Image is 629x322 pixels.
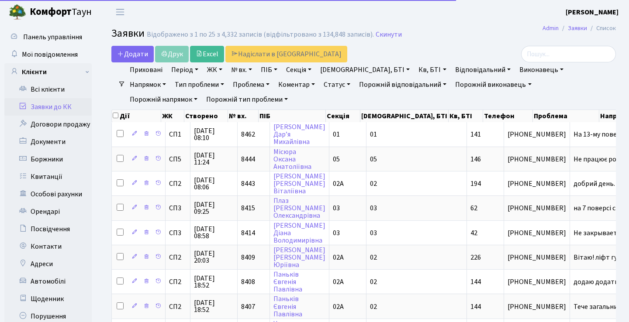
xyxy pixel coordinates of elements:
[333,154,340,164] span: 05
[4,238,92,255] a: Контакти
[508,303,566,310] span: [PHONE_NUMBER]
[470,130,481,139] span: 141
[228,110,259,122] th: № вх.
[275,77,318,92] a: Коментар
[257,62,281,77] a: ПІБ
[4,28,92,46] a: Панель управління
[370,277,377,287] span: 02
[4,116,92,133] a: Договори продажу
[194,177,234,191] span: [DATE] 08:06
[22,50,78,59] span: Мої повідомлення
[147,31,374,39] div: Відображено з 1 по 25 з 4,332 записів (відфільтровано з 134,848 записів).
[317,62,413,77] a: [DEMOGRAPHIC_DATA], БТІ
[171,77,228,92] a: Тип проблеми
[241,302,255,312] span: 8407
[415,62,449,77] a: Кв, БТІ
[4,63,92,81] a: Клієнти
[370,130,377,139] span: 01
[370,179,377,188] span: 02
[370,228,377,238] span: 03
[333,228,340,238] span: 03
[112,110,161,122] th: Дії
[169,230,187,236] span: СП3
[470,154,481,164] span: 146
[273,122,325,147] a: [PERSON_NAME]Дар’яМихайлівна
[194,275,234,289] span: [DATE] 18:52
[241,228,255,238] span: 8414
[23,32,82,42] span: Панель управління
[273,171,325,196] a: [PERSON_NAME][PERSON_NAME]Віталіївна
[111,26,145,41] span: Заявки
[273,221,325,245] a: [PERSON_NAME]ДіанаВолодимирівна
[111,46,154,62] a: Додати
[190,46,224,62] a: Excel
[194,250,234,264] span: [DATE] 20:03
[126,77,169,92] a: Напрямок
[333,277,344,287] span: 02А
[4,81,92,98] a: Всі клієнти
[283,62,315,77] a: Секція
[508,180,566,187] span: [PHONE_NUMBER]
[273,196,325,220] a: Плаз[PERSON_NAME]Олександрівна
[194,127,234,141] span: [DATE] 08:10
[516,62,567,77] a: Виконавець
[574,203,629,213] span: на 7 поверсі см[...]
[333,203,340,213] span: 03
[521,46,616,62] input: Пошук...
[184,110,228,122] th: Створено
[508,131,566,138] span: [PHONE_NUMBER]
[203,92,291,107] a: Порожній тип проблеми
[452,62,514,77] a: Відповідальний
[204,62,226,77] a: ЖК
[370,302,377,312] span: 02
[543,24,559,33] a: Admin
[4,168,92,185] a: Квитанції
[273,270,302,294] a: ПаньківЄвгеніяПавлівна
[370,154,377,164] span: 05
[169,180,187,187] span: СП2
[376,31,402,39] a: Скинути
[566,7,619,17] a: [PERSON_NAME]
[587,24,616,33] li: Список
[356,77,450,92] a: Порожній відповідальний
[320,77,354,92] a: Статус
[4,273,92,290] a: Автомобілі
[508,205,566,212] span: [PHONE_NUMBER]
[449,110,483,122] th: Кв, БТІ
[194,201,234,215] span: [DATE] 09:25
[194,226,234,240] span: [DATE] 08:58
[452,77,535,92] a: Порожній виконавець
[370,253,377,262] span: 02
[241,277,255,287] span: 8408
[470,228,477,238] span: 42
[169,131,187,138] span: СП1
[333,130,340,139] span: 01
[508,230,566,236] span: [PHONE_NUMBER]
[360,110,449,122] th: [DEMOGRAPHIC_DATA], БТІ
[241,154,255,164] span: 8444
[470,179,481,188] span: 194
[4,98,92,116] a: Заявки до КК
[333,253,344,262] span: 02А
[241,179,255,188] span: 8443
[109,5,131,19] button: Переключити навігацію
[4,220,92,238] a: Посвідчення
[169,205,187,212] span: СП3
[4,255,92,273] a: Адреси
[259,110,326,122] th: ПІБ
[169,303,187,310] span: СП2
[533,110,599,122] th: Проблема
[273,295,302,319] a: ПаньківЄвгеніяПавлівна
[470,302,481,312] span: 144
[470,277,481,287] span: 144
[194,299,234,313] span: [DATE] 18:52
[168,62,202,77] a: Період
[568,24,587,33] a: Заявки
[30,5,72,19] b: Комфорт
[273,245,325,270] a: [PERSON_NAME][PERSON_NAME]Юріївна
[508,278,566,285] span: [PHONE_NUMBER]
[194,152,234,166] span: [DATE] 11:24
[333,302,344,312] span: 02А
[161,110,184,122] th: ЖК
